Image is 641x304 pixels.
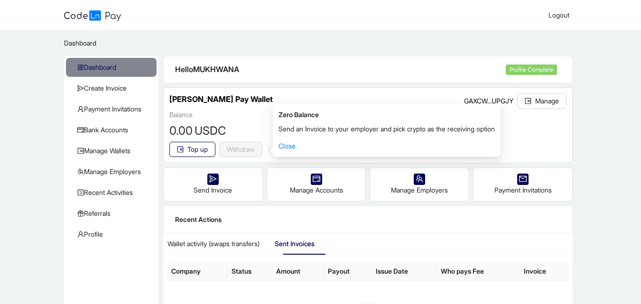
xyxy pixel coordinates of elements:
span: Dashboard [77,58,149,77]
button: walletTop up [169,142,215,157]
th: Who pays Fee [437,262,520,281]
th: Amount [272,262,324,281]
span: send [77,85,84,92]
th: Invoice [520,262,569,281]
span: Dashboard [64,39,96,47]
span: .00 [176,124,193,138]
div: Recent Actions [175,214,561,225]
p: Send an Invoice to your employer and pick crypto as the receiving option [279,124,495,134]
span: credit-card [77,127,84,133]
span: credit-card [313,175,320,183]
span: profile [77,189,84,196]
div: Hello [175,64,506,75]
div: Balance [169,110,226,120]
span: Manage [535,96,559,106]
a: Close [279,142,296,150]
span: 0 [169,124,176,138]
th: Payout [324,262,372,281]
span: send [209,175,217,183]
span: mail [519,175,527,183]
div: Zero Balance [279,110,495,120]
h3: [PERSON_NAME] Pay Wallet [169,93,273,106]
th: Status [228,262,273,281]
img: logo [64,10,121,21]
span: Top up [187,144,208,155]
span: wallet [77,147,84,154]
span: Recent Activities [77,183,149,202]
span: Create Invoice [77,79,149,98]
th: Company [167,262,228,281]
span: gift [77,210,84,217]
span: appstore [77,64,84,71]
span: Referrals [77,204,149,223]
span: Logout [548,11,569,19]
span: team [77,168,84,175]
span: Manage Employers [77,162,149,181]
a: Profile Complete [506,64,561,75]
th: Issue Date [372,262,437,281]
button: walletManage [517,93,567,109]
span: user-add [77,106,84,112]
span: MUKHWANA [193,64,239,74]
span: GAXCW...UPGJY [464,97,513,105]
span: Payment Invitations [77,100,149,119]
div: Wallet activity (swaps transfers) [167,239,260,249]
div: Send Invoice [164,168,262,201]
div: Manage Accounts [267,168,366,201]
a: walletManage [517,97,567,105]
span: team [416,175,423,183]
div: Payment Invitations [474,168,572,201]
span: Profile [77,225,149,244]
span: wallet [177,146,184,153]
span: USDC [195,122,226,140]
div: Manage Employers [370,168,469,201]
span: Profile Complete [506,64,557,75]
span: Bank Accounts [77,120,149,139]
span: user [77,231,84,238]
span: wallet [525,98,531,104]
div: Sent Invoices [275,239,315,249]
span: Manage Wallets [77,141,149,160]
